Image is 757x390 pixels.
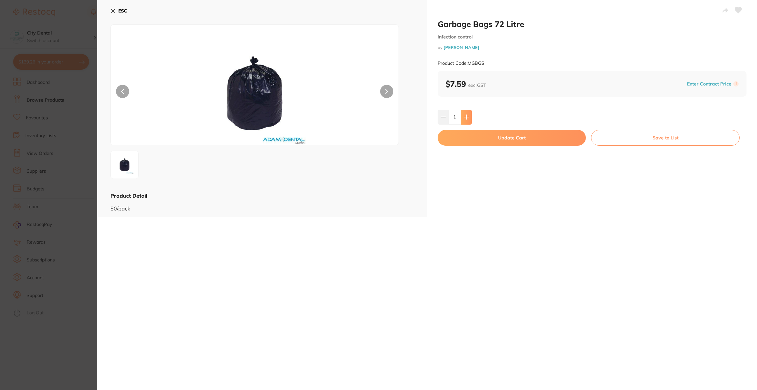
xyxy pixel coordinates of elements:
button: Enter Contract Price [685,81,733,87]
div: 50/pack [110,199,414,211]
b: Product Detail [110,192,147,199]
b: $7.59 [446,79,486,89]
button: Update Cart [438,130,586,146]
span: excl. GST [468,82,486,88]
img: LmpwZw [113,153,136,177]
b: ESC [118,8,127,14]
button: Save to List [591,130,740,146]
button: ESC [110,5,127,16]
img: LmpwZw [168,41,341,145]
small: Product Code: MGBGS [438,61,484,66]
h2: Garbage Bags 72 Litre [438,19,746,29]
label: i [733,81,739,86]
a: [PERSON_NAME] [444,45,479,50]
small: infection control [438,34,746,40]
small: by [438,45,746,50]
